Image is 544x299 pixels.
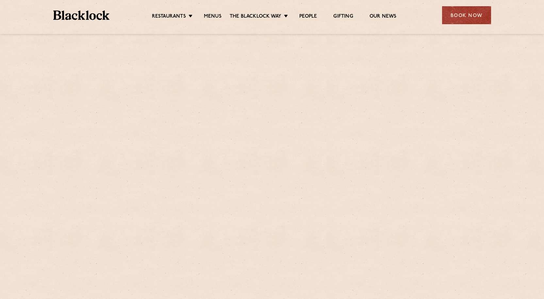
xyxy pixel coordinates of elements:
a: Our News [370,13,397,21]
a: Gifting [333,13,353,21]
img: BL_Textured_Logo-footer-cropped.svg [53,10,110,20]
a: The Blacklock Way [230,13,281,21]
a: People [299,13,317,21]
a: Menus [204,13,222,21]
div: Book Now [442,6,491,24]
a: Restaurants [152,13,186,21]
